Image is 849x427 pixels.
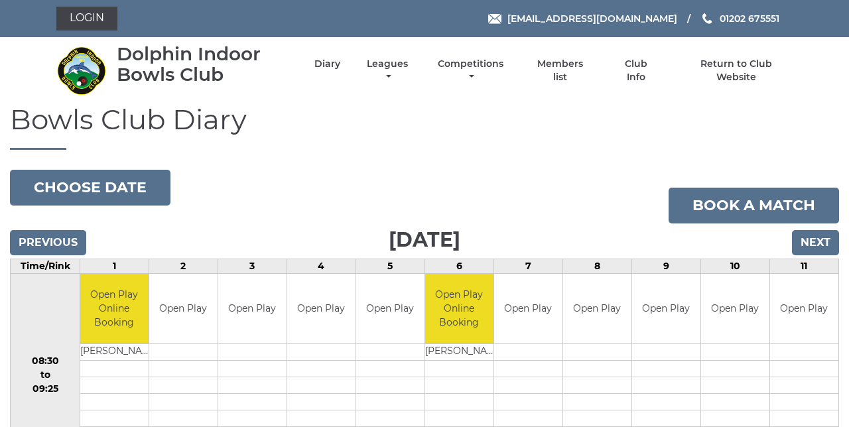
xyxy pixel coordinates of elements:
td: Open Play Online Booking [80,274,149,343]
td: Open Play [356,274,424,343]
td: Open Play [218,274,287,343]
img: Phone us [702,13,712,24]
a: Leagues [363,58,411,84]
a: Phone us 01202 675551 [700,11,779,26]
td: 1 [80,259,149,274]
td: Time/Rink [11,259,80,274]
td: 3 [218,259,287,274]
button: Choose date [10,170,170,206]
td: Open Play [563,274,631,343]
input: Previous [10,230,86,255]
td: 11 [769,259,838,274]
td: Open Play [287,274,356,343]
td: Open Play [701,274,769,343]
td: 5 [356,259,424,274]
td: [PERSON_NAME] [80,343,149,360]
td: 10 [700,259,769,274]
img: Dolphin Indoor Bowls Club [56,46,106,95]
td: 4 [287,259,356,274]
a: Login [56,7,117,30]
a: Email [EMAIL_ADDRESS][DOMAIN_NAME] [488,11,677,26]
td: [PERSON_NAME] [425,343,493,360]
a: Return to Club Website [681,58,793,84]
td: Open Play [632,274,700,343]
td: 2 [149,259,218,274]
div: Dolphin Indoor Bowls Club [117,44,291,85]
td: 6 [424,259,493,274]
span: [EMAIL_ADDRESS][DOMAIN_NAME] [507,13,677,25]
td: 8 [562,259,631,274]
a: Club Info [614,58,657,84]
h1: Bowls Club Diary [10,104,839,150]
td: 9 [631,259,700,274]
a: Book a match [669,188,839,223]
td: Open Play [149,274,218,343]
a: Competitions [434,58,507,84]
a: Members list [530,58,591,84]
span: 01202 675551 [720,13,779,25]
a: Diary [314,58,340,70]
td: Open Play Online Booking [425,274,493,343]
td: Open Play [770,274,838,343]
input: Next [792,230,839,255]
td: 7 [493,259,562,274]
img: Email [488,14,501,24]
td: Open Play [494,274,562,343]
